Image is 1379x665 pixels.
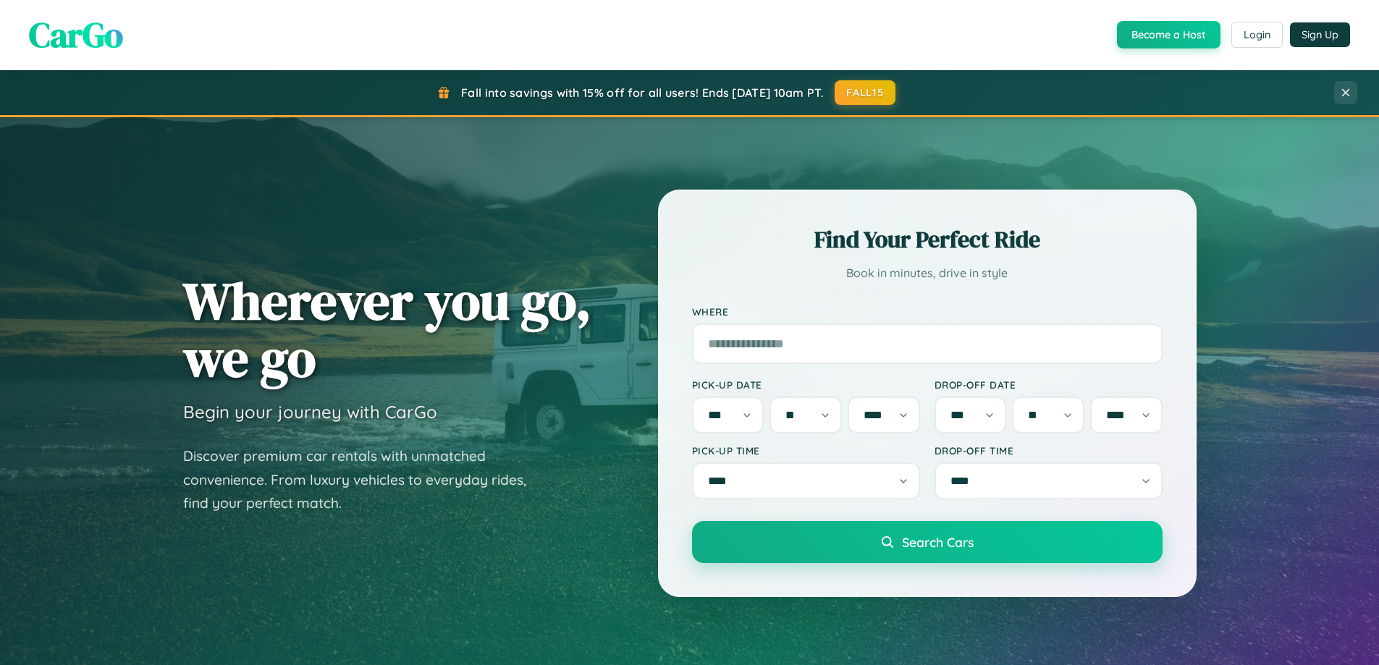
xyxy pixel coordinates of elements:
button: Become a Host [1117,21,1220,48]
label: Drop-off Time [935,444,1163,457]
h2: Find Your Perfect Ride [692,224,1163,255]
span: CarGo [29,11,123,59]
span: Fall into savings with 15% off for all users! Ends [DATE] 10am PT. [461,85,824,100]
p: Discover premium car rentals with unmatched convenience. From luxury vehicles to everyday rides, ... [183,444,545,515]
label: Where [692,305,1163,318]
h3: Begin your journey with CarGo [183,401,437,423]
p: Book in minutes, drive in style [692,263,1163,284]
span: Search Cars [902,534,974,550]
button: Sign Up [1290,22,1350,47]
button: Search Cars [692,521,1163,563]
button: FALL15 [835,80,895,105]
button: Login [1231,22,1283,48]
label: Pick-up Date [692,378,920,391]
h1: Wherever you go, we go [183,272,591,386]
label: Pick-up Time [692,444,920,457]
label: Drop-off Date [935,378,1163,391]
